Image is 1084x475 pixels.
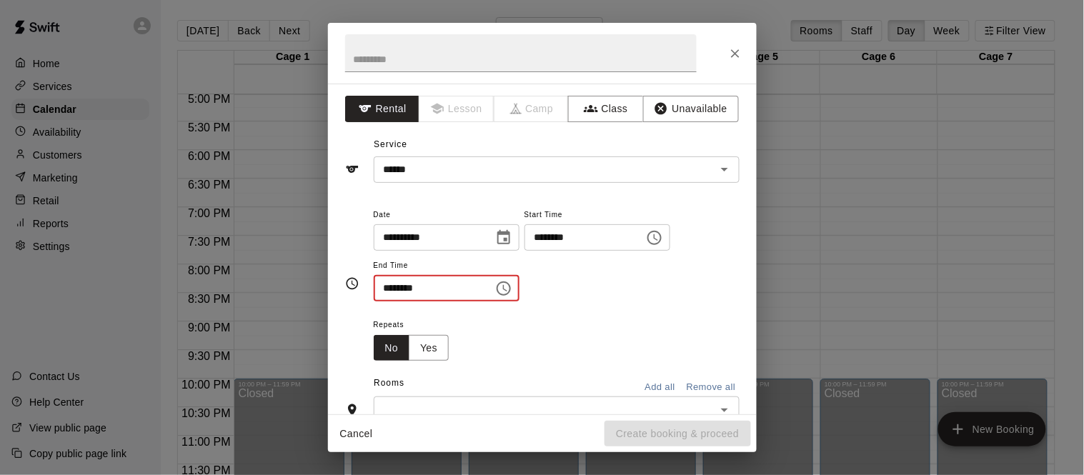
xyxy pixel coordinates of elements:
[715,400,735,420] button: Open
[345,96,420,122] button: Rental
[345,276,359,291] svg: Timing
[637,376,683,399] button: Add all
[374,378,404,388] span: Rooms
[374,256,519,276] span: End Time
[374,335,410,361] button: No
[494,96,570,122] span: Camps can only be created in the Services page
[345,403,359,417] svg: Rooms
[524,206,670,225] span: Start Time
[568,96,643,122] button: Class
[640,224,669,252] button: Choose time, selected time is 7:00 PM
[374,316,461,335] span: Repeats
[374,335,449,361] div: outlined button group
[334,421,379,447] button: Cancel
[409,335,449,361] button: Yes
[419,96,494,122] span: Lessons must be created in the Services page first
[374,206,519,225] span: Date
[489,224,518,252] button: Choose date, selected date is Aug 20, 2025
[715,159,735,179] button: Open
[374,139,407,149] span: Service
[489,274,518,303] button: Choose time, selected time is 12:30 PM
[345,162,359,176] svg: Service
[722,41,748,66] button: Close
[683,376,740,399] button: Remove all
[643,96,739,122] button: Unavailable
